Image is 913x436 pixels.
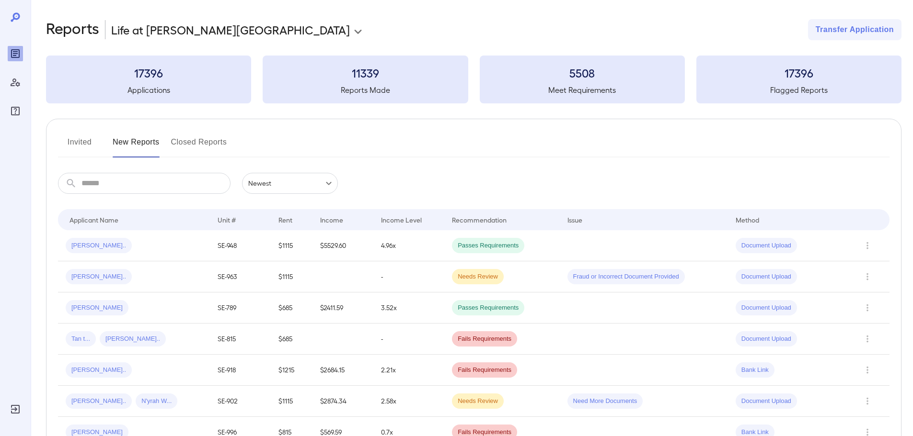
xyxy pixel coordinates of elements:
[66,303,128,313] span: [PERSON_NAME]
[218,214,236,225] div: Unit #
[113,134,160,157] button: New Reports
[271,386,312,417] td: $1115
[111,22,350,37] p: Life at [PERSON_NAME][GEOGRAPHIC_DATA]
[8,75,23,90] div: Manage Users
[736,366,774,375] span: Bank Link
[242,173,338,194] div: Newest
[210,355,271,386] td: SE-918
[373,324,444,355] td: -
[100,335,166,344] span: [PERSON_NAME]..
[136,397,177,406] span: N'yrah W...
[271,230,312,261] td: $1115
[312,386,373,417] td: $2874.34
[373,230,444,261] td: 4.96x
[66,272,132,281] span: [PERSON_NAME]..
[58,134,101,157] button: Invited
[480,65,685,80] h3: 5508
[263,84,468,96] h5: Reports Made
[373,355,444,386] td: 2.21x
[452,241,524,250] span: Passes Requirements
[171,134,227,157] button: Closed Reports
[312,355,373,386] td: $2684.15
[278,214,294,225] div: Rent
[46,65,251,80] h3: 17396
[860,269,875,284] button: Row Actions
[452,303,524,313] span: Passes Requirements
[736,272,797,281] span: Document Upload
[46,19,99,40] h2: Reports
[312,292,373,324] td: $2411.59
[210,386,271,417] td: SE-902
[567,272,685,281] span: Fraud or Incorrect Document Provided
[373,386,444,417] td: 2.58x
[373,292,444,324] td: 3.52x
[860,331,875,347] button: Row Actions
[8,103,23,119] div: FAQ
[66,366,132,375] span: [PERSON_NAME]..
[452,397,504,406] span: Needs Review
[452,366,517,375] span: Fails Requirements
[210,261,271,292] td: SE-963
[736,214,759,225] div: Method
[373,261,444,292] td: -
[8,46,23,61] div: Reports
[263,65,468,80] h3: 11339
[567,214,583,225] div: Issue
[696,65,901,80] h3: 17396
[271,324,312,355] td: $685
[69,214,118,225] div: Applicant Name
[46,56,901,103] summary: 17396Applications11339Reports Made5508Meet Requirements17396Flagged Reports
[736,397,797,406] span: Document Upload
[66,241,132,250] span: [PERSON_NAME]..
[8,402,23,417] div: Log Out
[860,393,875,409] button: Row Actions
[381,214,422,225] div: Income Level
[736,303,797,313] span: Document Upload
[808,19,901,40] button: Transfer Application
[46,84,251,96] h5: Applications
[271,261,312,292] td: $1115
[452,214,507,225] div: Recommendation
[736,241,797,250] span: Document Upload
[696,84,901,96] h5: Flagged Reports
[480,84,685,96] h5: Meet Requirements
[210,230,271,261] td: SE-948
[271,355,312,386] td: $1215
[567,397,643,406] span: Need More Documents
[452,335,517,344] span: Fails Requirements
[320,214,343,225] div: Income
[210,292,271,324] td: SE-789
[312,230,373,261] td: $5529.60
[860,300,875,315] button: Row Actions
[452,272,504,281] span: Needs Review
[271,292,312,324] td: $685
[860,238,875,253] button: Row Actions
[736,335,797,344] span: Document Upload
[66,335,96,344] span: Tan t...
[860,362,875,378] button: Row Actions
[66,397,132,406] span: [PERSON_NAME]..
[210,324,271,355] td: SE-815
